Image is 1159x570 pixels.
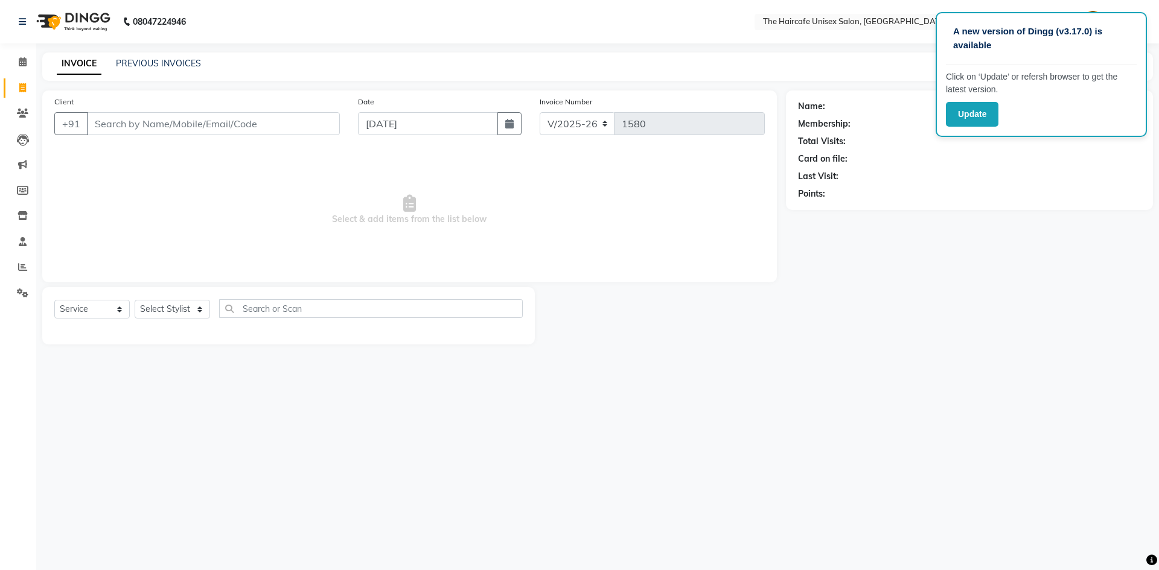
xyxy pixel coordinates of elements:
[798,170,838,183] div: Last Visit:
[358,97,374,107] label: Date
[540,97,592,107] label: Invoice Number
[798,153,848,165] div: Card on file:
[87,112,340,135] input: Search by Name/Mobile/Email/Code
[798,188,825,200] div: Points:
[946,71,1137,96] p: Click on ‘Update’ or refersh browser to get the latest version.
[133,5,186,39] b: 08047224946
[798,135,846,148] div: Total Visits:
[57,53,101,75] a: INVOICE
[116,58,201,69] a: PREVIOUS INVOICES
[946,102,998,127] button: Update
[31,5,113,39] img: logo
[798,100,825,113] div: Name:
[798,118,851,130] div: Membership:
[1082,11,1103,32] img: Admin
[54,97,74,107] label: Client
[953,25,1129,52] p: A new version of Dingg (v3.17.0) is available
[219,299,523,318] input: Search or Scan
[54,112,88,135] button: +91
[54,150,765,270] span: Select & add items from the list below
